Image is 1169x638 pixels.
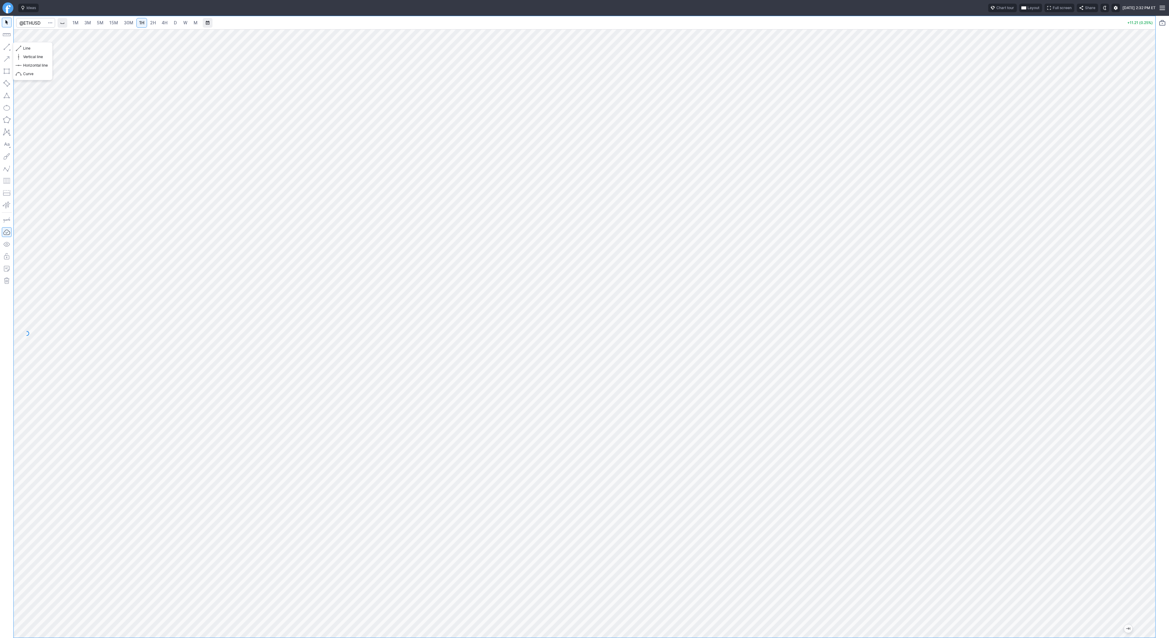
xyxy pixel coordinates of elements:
button: Full screen [1044,4,1074,12]
button: Drawings Autosave: On [2,227,12,237]
span: Layout [1027,5,1039,11]
span: D [174,20,177,25]
span: 5M [97,20,104,25]
p: +11.21 (0.25%) [1127,21,1153,25]
button: Remove all autosaved drawings [2,276,12,286]
button: Fibonacci retracements [2,176,12,186]
button: Jump to the most recent bar [1124,624,1132,633]
a: 5M [94,18,106,28]
span: Ideas [26,5,36,11]
button: Brush [2,152,12,161]
input: Search [16,18,55,28]
button: Hide drawings [2,239,12,249]
a: M [191,18,200,28]
button: Chart tour [988,4,1017,12]
button: Share [1077,4,1098,12]
button: Rectangle [2,66,12,76]
button: Ellipse [2,103,12,113]
button: Anchored VWAP [2,200,12,210]
span: M [194,20,198,25]
button: Portfolio watchlist [1157,18,1167,28]
button: Mouse [2,18,12,27]
span: 3M [84,20,91,25]
a: Finviz.com [2,2,13,13]
button: Lock drawings [2,252,12,261]
span: Vertical line [23,54,48,60]
button: Range [203,18,212,28]
span: 1H [139,20,144,25]
button: Settings [1111,4,1120,12]
button: Measure [2,30,12,40]
button: Rotated rectangle [2,78,12,88]
a: 4H [159,18,170,28]
a: 1M [70,18,81,28]
button: Elliott waves [2,164,12,173]
button: Interval [58,18,67,28]
button: Arrow [2,54,12,64]
a: W [181,18,190,28]
div: Line [13,42,53,80]
a: 1H [136,18,147,28]
span: 15M [109,20,118,25]
button: XABCD [2,127,12,137]
span: [DATE] 2:32 PM ET [1122,5,1156,11]
span: Full screen [1053,5,1072,11]
span: 2H [150,20,156,25]
span: W [183,20,188,25]
button: Search [46,18,54,28]
button: Add note [2,264,12,274]
button: Position [2,188,12,198]
span: 4H [162,20,167,25]
span: Line [23,45,48,51]
span: Horizontal line [23,62,48,68]
button: Toggle dark mode [1101,4,1109,12]
span: 1M [72,20,79,25]
a: 3M [82,18,94,28]
span: Share [1085,5,1095,11]
a: 2H [147,18,159,28]
button: Triangle [2,91,12,100]
button: Line [2,42,12,52]
span: Curve [23,71,48,77]
span: 30M [124,20,133,25]
button: Layout [1019,4,1042,12]
button: Drawing mode: Single [2,215,12,225]
button: Polygon [2,115,12,125]
span: Chart tour [996,5,1014,11]
a: 15M [107,18,121,28]
a: 30M [121,18,136,28]
button: Ideas [18,4,39,12]
a: D [170,18,180,28]
button: Text [2,139,12,149]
